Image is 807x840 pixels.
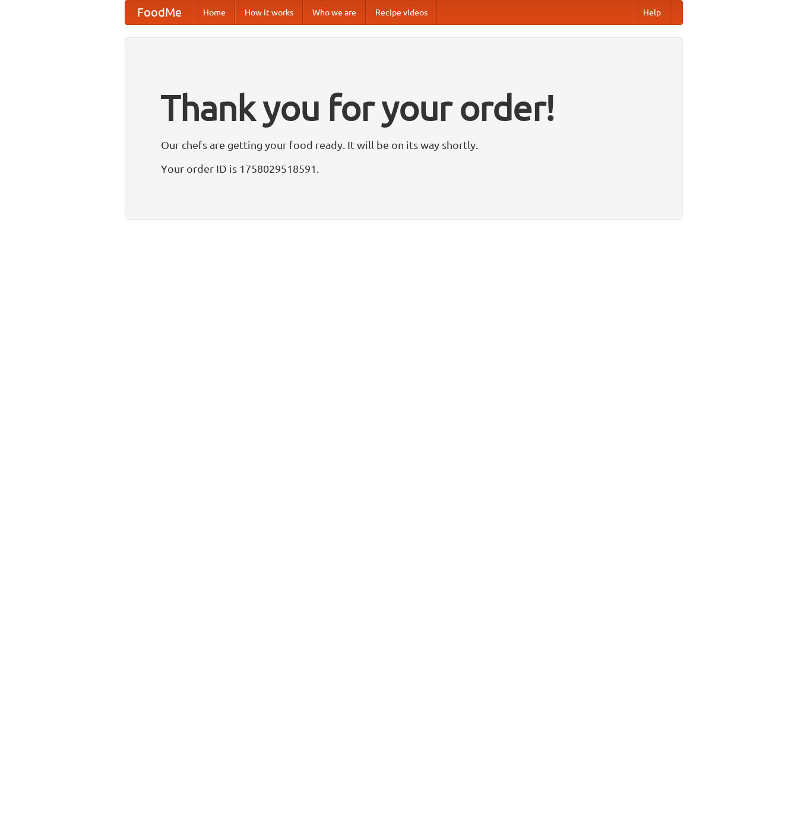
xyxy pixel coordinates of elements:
a: Home [194,1,235,24]
a: Recipe videos [366,1,437,24]
a: FoodMe [125,1,194,24]
p: Your order ID is 1758029518591. [161,160,647,177]
h1: Thank you for your order! [161,79,647,136]
a: Who we are [303,1,366,24]
p: Our chefs are getting your food ready. It will be on its way shortly. [161,136,647,154]
a: Help [634,1,670,24]
a: How it works [235,1,303,24]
